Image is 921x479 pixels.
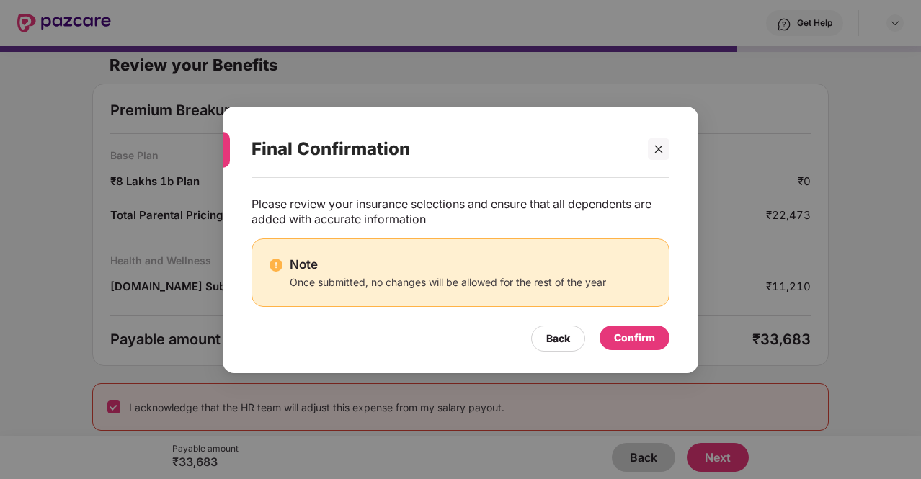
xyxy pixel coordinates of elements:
[252,196,669,226] div: Please review your insurance selections and ensure that all dependents are added with accurate in...
[252,121,635,177] div: Final Confirmation
[290,256,606,272] div: Note
[546,330,570,346] div: Back
[270,258,282,271] img: svg+xml;base64,PHN2ZyBpZD0iRGFuZ2VyX2FsZXJ0IiBkYXRhLW5hbWU9IkRhbmdlciBhbGVydCIgeG1sbnM9Imh0dHA6Ly...
[290,274,606,288] div: Once submitted, no changes will be allowed for the rest of the year
[614,329,655,345] div: Confirm
[654,143,664,153] span: close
